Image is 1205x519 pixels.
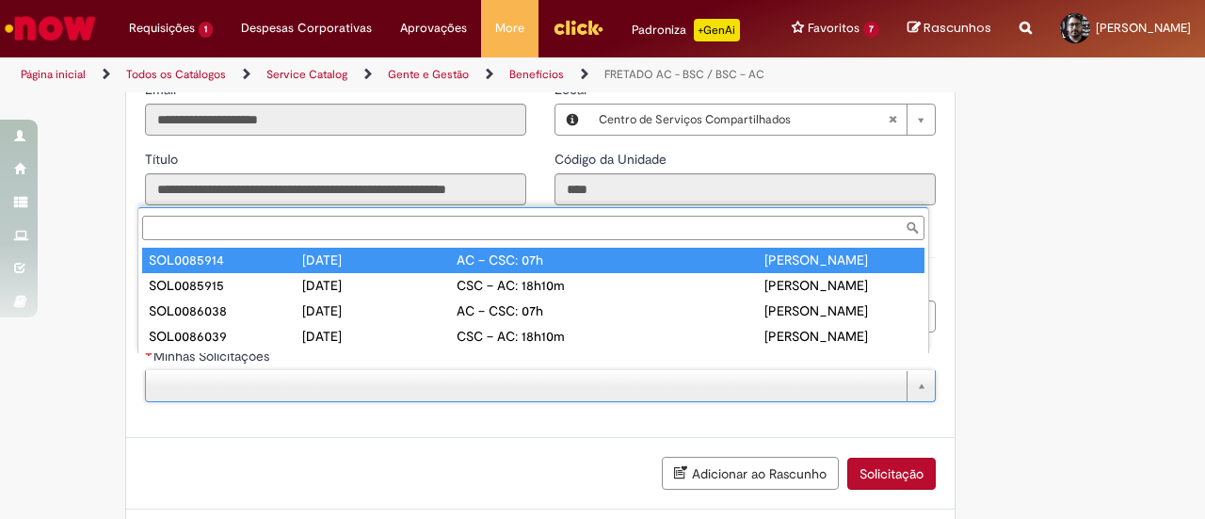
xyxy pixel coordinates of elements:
div: [DATE] [302,301,456,320]
div: SOL0086038 [149,301,302,320]
div: CSC – AC: 18h10m [457,276,610,295]
div: [PERSON_NAME] [764,301,918,320]
div: AC – CSC: 07h [457,251,610,269]
div: SOL0085915 [149,276,302,295]
ul: Minhas Solicitações [138,244,928,353]
div: [DATE] [302,276,456,295]
div: [PERSON_NAME] [764,327,918,346]
div: AC – CSC: 07h [457,301,610,320]
div: [DATE] [302,327,456,346]
div: CSC – AC: 18h10m [457,327,610,346]
div: [PERSON_NAME] [764,276,918,295]
div: SOL0086039 [149,327,302,346]
div: [PERSON_NAME] [764,251,918,269]
div: SOL0085914 [149,251,302,269]
div: [DATE] [302,251,456,269]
